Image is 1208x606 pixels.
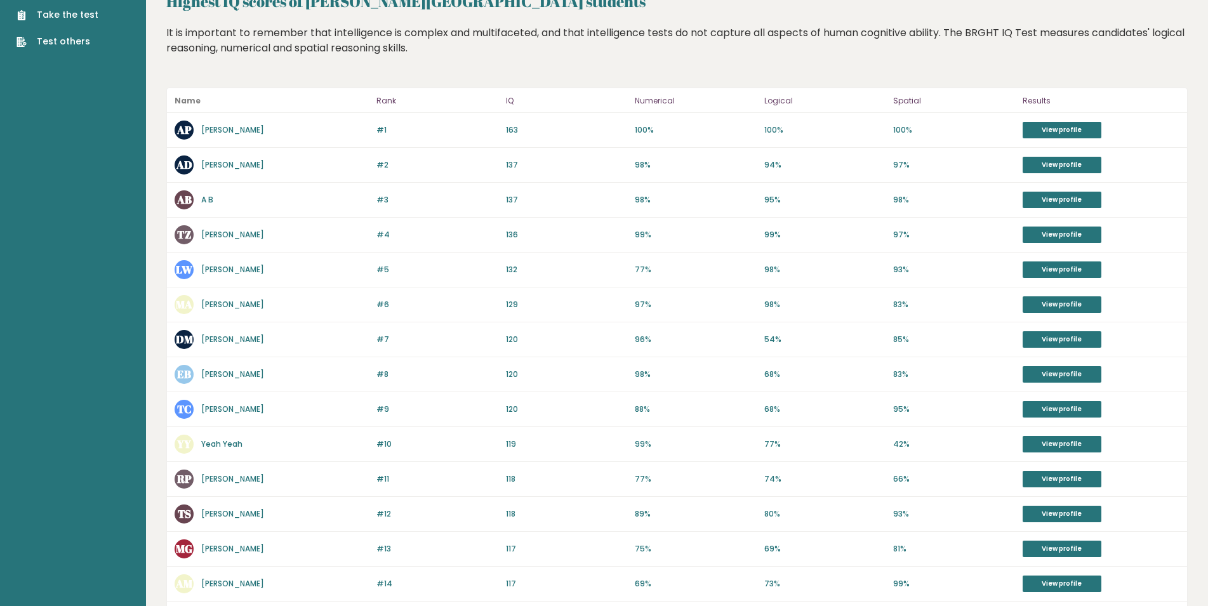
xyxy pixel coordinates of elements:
[201,438,242,449] a: Yeah Yeah
[201,369,264,379] a: [PERSON_NAME]
[506,473,628,485] p: 118
[1023,541,1101,557] a: View profile
[175,576,193,591] text: AM
[1023,122,1101,138] a: View profile
[635,93,757,109] p: Numerical
[635,299,757,310] p: 97%
[764,578,886,590] p: 73%
[635,404,757,415] p: 88%
[177,402,192,416] text: TC
[376,229,498,240] p: #4
[764,159,886,171] p: 94%
[635,578,757,590] p: 69%
[764,93,886,109] p: Logical
[893,508,1015,520] p: 93%
[764,124,886,136] p: 100%
[376,194,498,206] p: #3
[376,473,498,485] p: #11
[201,299,264,310] a: [PERSON_NAME]
[893,194,1015,206] p: 98%
[1023,192,1101,208] a: View profile
[376,578,498,590] p: #14
[635,194,757,206] p: 98%
[376,543,498,555] p: #13
[506,299,628,310] p: 129
[376,264,498,275] p: #5
[177,367,191,381] text: EB
[506,93,628,109] p: IQ
[201,194,213,205] a: A B
[506,578,628,590] p: 117
[635,264,757,275] p: 77%
[635,543,757,555] p: 75%
[176,262,193,277] text: LW
[376,159,498,171] p: #2
[764,264,886,275] p: 98%
[893,299,1015,310] p: 83%
[176,192,192,207] text: AB
[376,369,498,380] p: #8
[893,578,1015,590] p: 99%
[764,334,886,345] p: 54%
[1023,401,1101,418] a: View profile
[201,543,264,554] a: [PERSON_NAME]
[201,264,264,275] a: [PERSON_NAME]
[764,229,886,240] p: 99%
[506,543,628,555] p: 117
[635,473,757,485] p: 77%
[764,299,886,310] p: 98%
[764,369,886,380] p: 68%
[506,508,628,520] p: 118
[201,578,264,589] a: [PERSON_NAME]
[635,159,757,171] p: 98%
[506,334,628,345] p: 120
[635,369,757,380] p: 98%
[166,25,1188,75] div: It is important to remember that intelligence is complex and multifaceted, and that intelligence ...
[893,334,1015,345] p: 85%
[1023,331,1101,348] a: View profile
[635,438,757,450] p: 99%
[1023,296,1101,313] a: View profile
[175,95,201,106] b: Name
[1023,436,1101,452] a: View profile
[376,299,498,310] p: #6
[506,438,628,450] p: 119
[1023,261,1101,278] a: View profile
[176,471,192,486] text: RP
[1023,576,1101,592] a: View profile
[506,124,628,136] p: 163
[893,93,1015,109] p: Spatial
[893,369,1015,380] p: 83%
[201,124,264,135] a: [PERSON_NAME]
[506,404,628,415] p: 120
[506,369,628,380] p: 120
[893,159,1015,171] p: 97%
[635,508,757,520] p: 89%
[635,229,757,240] p: 99%
[506,264,628,275] p: 132
[17,35,98,48] a: Test others
[376,124,498,136] p: #1
[176,437,192,451] text: YY
[893,438,1015,450] p: 42%
[1023,227,1101,243] a: View profile
[506,159,628,171] p: 137
[376,404,498,415] p: #9
[177,227,191,242] text: TZ
[176,122,192,137] text: AP
[201,334,264,345] a: [PERSON_NAME]
[17,8,98,22] a: Take the test
[635,124,757,136] p: 100%
[764,194,886,206] p: 95%
[376,438,498,450] p: #10
[1023,471,1101,487] a: View profile
[176,157,192,172] text: AD
[893,543,1015,555] p: 81%
[764,508,886,520] p: 80%
[764,473,886,485] p: 74%
[176,297,192,312] text: MA
[176,332,194,346] text: DM
[376,93,498,109] p: Rank
[764,404,886,415] p: 68%
[201,404,264,414] a: [PERSON_NAME]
